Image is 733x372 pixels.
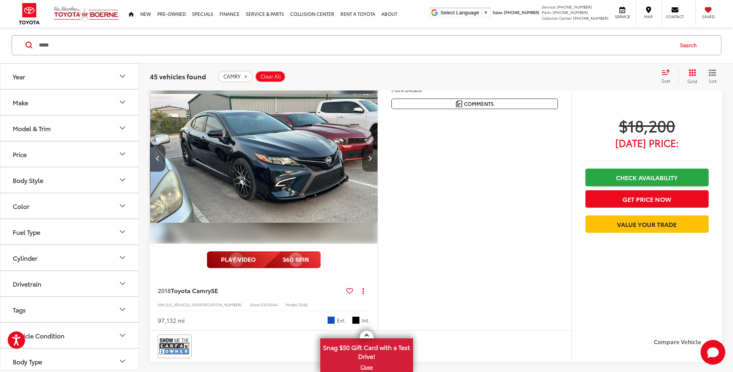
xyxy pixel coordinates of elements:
div: Body Style [118,176,127,185]
span: Contact [666,14,684,19]
span: Ext. [337,317,346,324]
span: 2546 [298,302,308,307]
div: Drivetrain [13,280,41,287]
button: Search [673,36,708,55]
div: 2018 Toyota Camry SE 2 [150,72,379,244]
div: Body Type [118,357,127,366]
div: Year [13,73,25,80]
button: Get Price Now [585,190,709,208]
span: 53330AA [261,302,278,307]
button: Actions [356,284,370,297]
img: Comments [456,101,462,107]
div: Make [118,98,127,107]
div: Fuel Type [118,227,127,237]
span: 45 vehicles found [150,72,206,81]
span: $18,200 [585,116,709,135]
div: Price [118,150,127,159]
div: Tags [13,306,26,313]
div: Model & Trim [13,125,51,132]
span: [PHONE_NUMBER] [504,9,539,15]
input: Search by Make, Model, or Keyword [38,36,673,55]
button: MakeMake [0,90,139,115]
button: PricePrice [0,142,139,167]
button: Previous image [150,145,165,172]
span: Service [614,14,631,19]
span: Blue [327,316,335,324]
div: Tags [118,305,127,314]
span: Stock: [250,302,261,307]
img: View CARFAX report [159,336,190,357]
button: CylinderCylinder [0,245,139,270]
span: Clear All [260,73,281,80]
a: Value Your Trade [585,215,709,233]
button: Comments [391,99,558,109]
button: TagsTags [0,297,139,322]
label: Compare Vehicle [654,338,714,346]
img: full motion video [207,251,321,268]
span: [DATE] Price: [585,139,709,147]
button: Model & TrimModel & Trim [0,116,139,141]
button: Next image [362,145,378,172]
button: List View [703,69,722,84]
a: Select Language​ [440,10,488,15]
img: Vic Vaughan Toyota of Boerne [53,6,119,22]
svg: Start Chat [701,340,725,365]
span: 2018 [158,286,171,295]
button: Vehicle ConditionVehicle Condition [0,323,139,348]
span: [US_VEHICLE_IDENTIFICATION_NUMBER] [165,302,242,307]
span: [PHONE_NUMBER] [556,4,592,10]
div: Year [118,72,127,81]
button: YearYear [0,64,139,89]
div: Vehicle Condition [118,331,127,340]
div: Color [118,201,127,211]
button: Grid View [679,69,703,84]
span: List [709,77,716,84]
span: Black [352,316,360,324]
span: SE [211,286,218,295]
h4: More Details [391,87,558,92]
button: DrivetrainDrivetrain [0,271,139,296]
span: Map [640,14,657,19]
div: Cylinder [118,253,127,263]
span: [PHONE_NUMBER] [553,9,588,15]
span: Model: [286,302,298,307]
span: Sort [662,77,670,84]
div: 97,132 mi [158,316,185,325]
div: Price [13,150,27,158]
button: Clear All [255,71,286,82]
a: 2018Toyota CamrySE [158,286,343,295]
a: 2018 Toyota Camry SE2018 Toyota Camry SE2018 Toyota Camry SE2018 Toyota Camry SE [150,72,379,244]
button: Body StyleBody Style [0,167,139,193]
div: Drivetrain [118,279,127,288]
span: Comments [464,100,494,108]
span: Snag $50 Gift Card with a Test Drive! [321,339,412,363]
button: Select sort value [658,69,679,84]
button: Toggle Chat Window [701,340,725,365]
span: Select Language [440,10,479,15]
button: ColorColor [0,193,139,218]
span: Service [542,4,555,10]
div: Color [13,202,29,210]
img: 2018 Toyota Camry SE [150,72,379,244]
span: CAMRY [223,73,241,80]
div: Make [13,99,28,106]
span: [PHONE_NUMBER] [573,15,609,21]
span: Int. [362,317,370,324]
div: Body Style [13,176,43,184]
span: Grid [687,78,697,84]
button: remove CAMRY [218,71,253,82]
button: Fuel TypeFuel Type [0,219,139,244]
span: Sales [493,9,503,15]
div: Fuel Type [13,228,40,235]
a: Check Availability [585,169,709,186]
span: VIN: [158,302,165,307]
span: Saved [700,14,717,19]
span: Collision Center [542,15,572,21]
span: Toyota Camry [171,286,211,295]
div: Model & Trim [118,124,127,133]
div: Cylinder [13,254,37,261]
span: dropdown dots [362,288,364,294]
div: Body Type [13,358,42,365]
